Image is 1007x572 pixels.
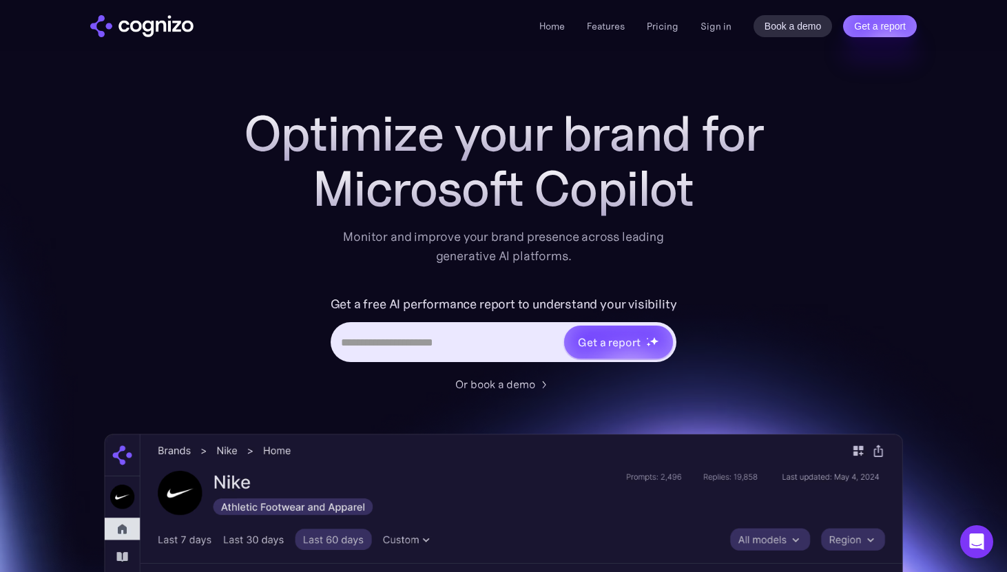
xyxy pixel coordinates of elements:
a: Home [539,20,565,32]
img: star [646,337,648,339]
img: star [650,337,658,346]
a: Book a demo [754,15,833,37]
div: Or book a demo [455,376,535,392]
a: Get a reportstarstarstar [563,324,674,360]
div: Microsoft Copilot [228,161,779,216]
img: cognizo logo [90,15,194,37]
label: Get a free AI performance report to understand your visibility [331,293,677,315]
a: Or book a demo [455,376,552,392]
div: Get a report [578,334,640,350]
form: Hero URL Input Form [331,293,677,369]
div: Open Intercom Messenger [960,525,993,558]
a: Sign in [700,18,731,34]
a: home [90,15,194,37]
img: star [646,342,651,347]
a: Features [587,20,625,32]
h1: Optimize your brand for [228,106,779,161]
div: Monitor and improve your brand presence across leading generative AI platforms. [334,227,673,266]
a: Pricing [647,20,678,32]
a: Get a report [843,15,917,37]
